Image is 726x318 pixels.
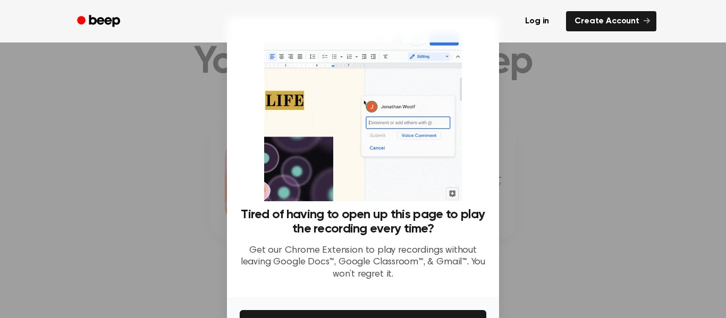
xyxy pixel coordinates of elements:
[240,208,486,236] h3: Tired of having to open up this page to play the recording every time?
[514,9,560,33] a: Log in
[566,11,656,31] a: Create Account
[264,30,461,201] img: Beep extension in action
[70,11,130,32] a: Beep
[240,245,486,281] p: Get our Chrome Extension to play recordings without leaving Google Docs™, Google Classroom™, & Gm...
